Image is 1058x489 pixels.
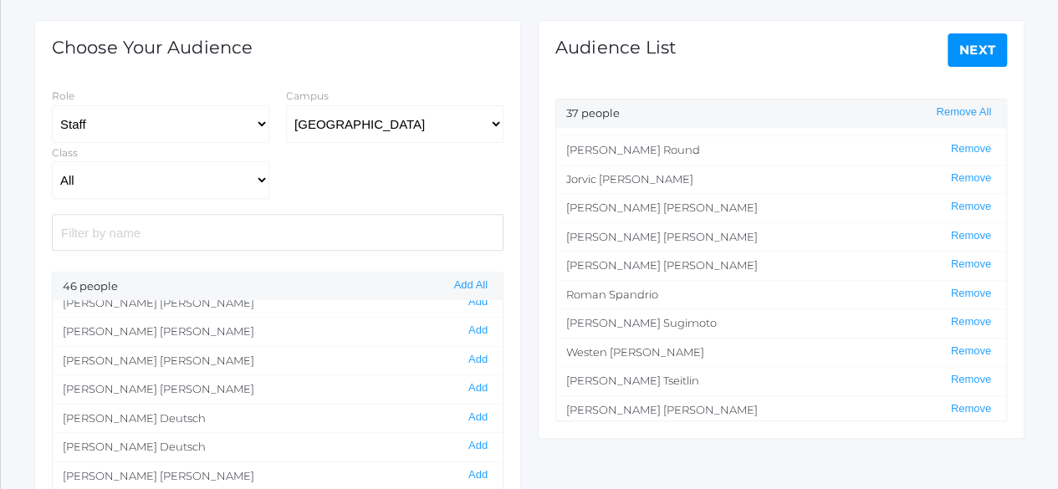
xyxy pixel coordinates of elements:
button: Remove [946,287,996,301]
li: [PERSON_NAME] Round [556,135,1006,165]
button: Remove [946,373,996,387]
button: Remove [946,229,996,243]
input: Filter by name [52,214,503,250]
a: Next [948,33,1008,67]
li: [PERSON_NAME] Deutsch [53,404,503,433]
li: [PERSON_NAME] [PERSON_NAME] [556,222,1006,252]
button: Add [463,439,493,453]
div: 37 people [556,99,1006,128]
li: [PERSON_NAME] Tseitlin [556,366,1006,395]
label: Campus [286,89,329,102]
li: [PERSON_NAME] [PERSON_NAME] [53,317,503,346]
button: Remove All [931,105,996,120]
li: [PERSON_NAME] Deutsch [53,432,503,461]
li: [PERSON_NAME] [PERSON_NAME] [556,193,1006,222]
label: Class [52,146,78,159]
li: Roman Spandrio [556,280,1006,309]
li: [PERSON_NAME] Sugimoto [556,308,1006,338]
div: 46 people [53,273,503,301]
li: Jorvic [PERSON_NAME] [556,165,1006,194]
button: Remove [946,200,996,214]
li: [PERSON_NAME] [PERSON_NAME] [556,251,1006,280]
li: [PERSON_NAME] [PERSON_NAME] [53,288,503,318]
button: Remove [946,257,996,272]
button: Remove [946,315,996,329]
button: Remove [946,171,996,186]
li: [PERSON_NAME] [PERSON_NAME] [556,395,1006,425]
button: Remove [946,402,996,416]
button: Add [463,353,493,367]
button: Add [463,468,493,482]
li: Westen [PERSON_NAME] [556,338,1006,367]
button: Add [463,410,493,425]
button: Add [463,323,493,338]
li: [PERSON_NAME] [PERSON_NAME] [53,374,503,404]
label: Role [52,89,74,102]
button: Remove [946,142,996,156]
h1: Audience List [555,38,677,57]
button: Remove [946,344,996,359]
button: Add All [449,278,493,293]
button: Add [463,295,493,309]
li: [PERSON_NAME] [PERSON_NAME] [53,346,503,375]
h1: Choose Your Audience [52,38,253,57]
button: Add [463,381,493,395]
